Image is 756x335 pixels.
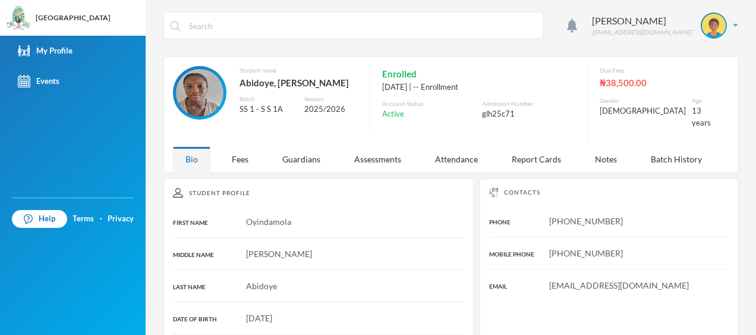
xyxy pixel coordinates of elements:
[692,96,711,105] div: Age
[692,105,711,129] div: 13 years
[18,45,73,57] div: My Profile
[382,82,575,93] div: [DATE] | -- Enrollment
[382,99,475,108] div: Account Status
[638,146,714,172] div: Batch History
[592,28,692,37] div: [EMAIL_ADDRESS][DOMAIN_NAME]
[702,14,726,37] img: STUDENT
[176,69,223,117] img: STUDENT
[549,248,623,258] span: [PHONE_NUMBER]
[108,213,134,225] a: Privacy
[489,188,729,197] div: Contacts
[73,213,94,225] a: Terms
[382,66,417,82] span: Enrolled
[173,146,210,172] div: Bio
[219,146,261,172] div: Fees
[173,188,464,198] div: Student Profile
[304,104,358,115] div: 2025/2026
[12,210,67,228] a: Help
[270,146,333,172] div: Guardians
[600,105,686,117] div: [DEMOGRAPHIC_DATA]
[246,249,312,259] span: [PERSON_NAME]
[100,213,102,225] div: ·
[600,66,711,75] div: Due Fees
[482,99,575,108] div: Admission Number
[240,104,295,115] div: SS 1 - S S 1A
[240,66,358,75] div: Student name
[482,108,575,120] div: glh25c71
[342,146,414,172] div: Assessments
[246,281,277,291] span: Abidoye
[18,75,59,87] div: Events
[382,108,404,120] span: Active
[246,313,272,323] span: [DATE]
[240,95,295,104] div: Batch
[240,75,358,90] div: Abidoye, [PERSON_NAME]
[549,280,689,290] span: [EMAIL_ADDRESS][DOMAIN_NAME]
[600,75,711,90] div: ₦38,500.00
[188,12,537,39] input: Search
[499,146,574,172] div: Report Cards
[423,146,490,172] div: Attendance
[246,217,291,227] span: Oyindamola
[36,12,111,23] div: [GEOGRAPHIC_DATA]
[592,14,692,28] div: [PERSON_NAME]
[170,21,181,32] img: search
[7,7,30,30] img: logo
[549,216,623,226] span: [PHONE_NUMBER]
[582,146,629,172] div: Notes
[600,96,686,105] div: Gender
[304,95,358,104] div: Session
